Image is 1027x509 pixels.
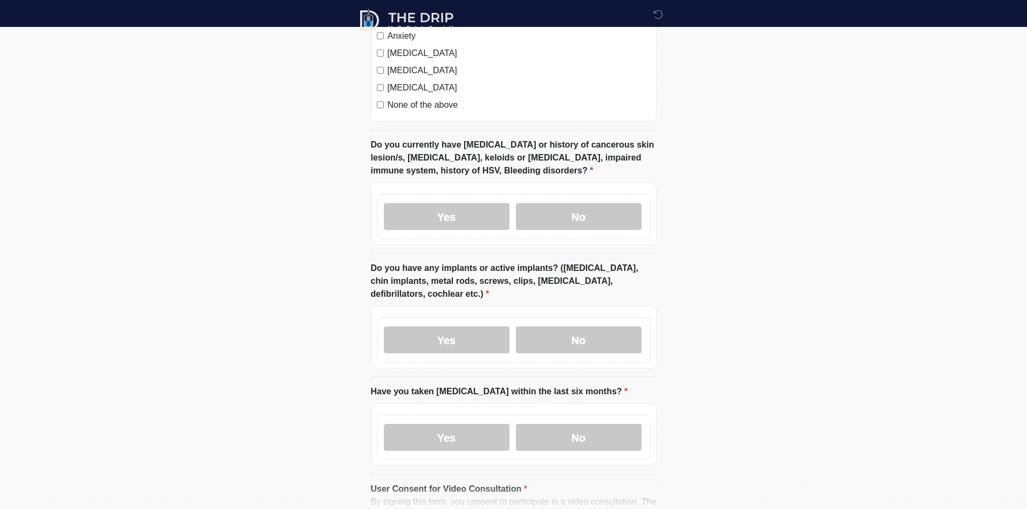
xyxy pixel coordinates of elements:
input: [MEDICAL_DATA] [377,84,384,91]
label: Yes [384,326,509,353]
label: Do you currently have [MEDICAL_DATA] or history of cancerous skin lesion/s, [MEDICAL_DATA], keloi... [371,138,657,177]
label: Do you have any implants or active implants? ([MEDICAL_DATA], chin implants, metal rods, screws, ... [371,262,657,301]
label: No [516,424,642,451]
input: None of the above [377,101,384,108]
label: Yes [384,203,509,230]
label: Have you taken [MEDICAL_DATA] within the last six months? [371,385,628,398]
input: [MEDICAL_DATA] [377,67,384,74]
label: User Consent for Video Consultation [371,483,527,496]
label: [MEDICAL_DATA] [388,81,651,94]
label: No [516,203,642,230]
input: [MEDICAL_DATA] [377,50,384,57]
img: The Drip Mobile IV Logo [360,8,455,32]
label: Yes [384,424,509,451]
label: None of the above [388,99,651,111]
label: No [516,326,642,353]
label: [MEDICAL_DATA] [388,47,651,60]
label: [MEDICAL_DATA] [388,64,651,77]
